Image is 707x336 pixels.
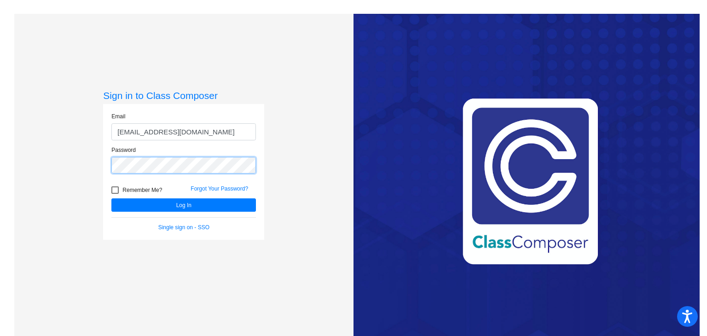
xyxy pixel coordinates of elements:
[158,224,209,231] a: Single sign on - SSO
[111,198,256,212] button: Log In
[122,185,162,196] span: Remember Me?
[103,90,264,101] h3: Sign in to Class Composer
[111,112,125,121] label: Email
[111,146,136,154] label: Password
[191,185,248,192] a: Forgot Your Password?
